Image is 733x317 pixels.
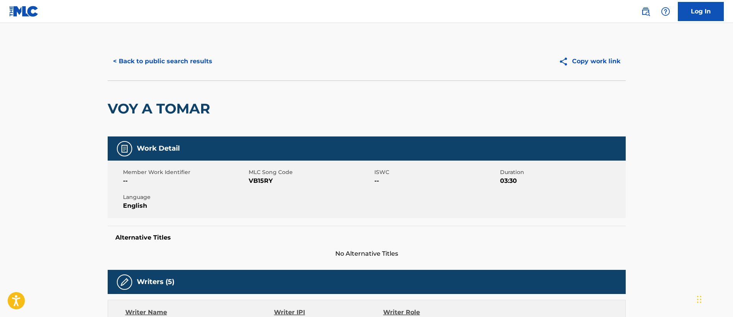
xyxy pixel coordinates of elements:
span: Duration [500,168,624,176]
div: Writer IPI [274,308,383,317]
span: -- [123,176,247,186]
img: Copy work link [559,57,572,66]
h5: Writers (5) [137,278,174,286]
img: help [661,7,670,16]
div: Drag [697,288,702,311]
div: Help [658,4,673,19]
span: -- [374,176,498,186]
span: 03:30 [500,176,624,186]
button: < Back to public search results [108,52,218,71]
span: English [123,201,247,210]
h5: Alternative Titles [115,234,618,241]
div: Writer Role [383,308,482,317]
img: search [641,7,650,16]
span: VB15RY [249,176,372,186]
div: Writer Name [125,308,274,317]
span: ISWC [374,168,498,176]
a: Public Search [638,4,653,19]
h2: VOY A TOMAR [108,100,214,117]
span: Language [123,193,247,201]
img: MLC Logo [9,6,39,17]
img: Writers [120,278,129,287]
h5: Work Detail [137,144,180,153]
a: Log In [678,2,724,21]
iframe: Chat Widget [695,280,733,317]
span: Member Work Identifier [123,168,247,176]
span: No Alternative Titles [108,249,626,258]
span: MLC Song Code [249,168,372,176]
img: Work Detail [120,144,129,153]
button: Copy work link [553,52,626,71]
